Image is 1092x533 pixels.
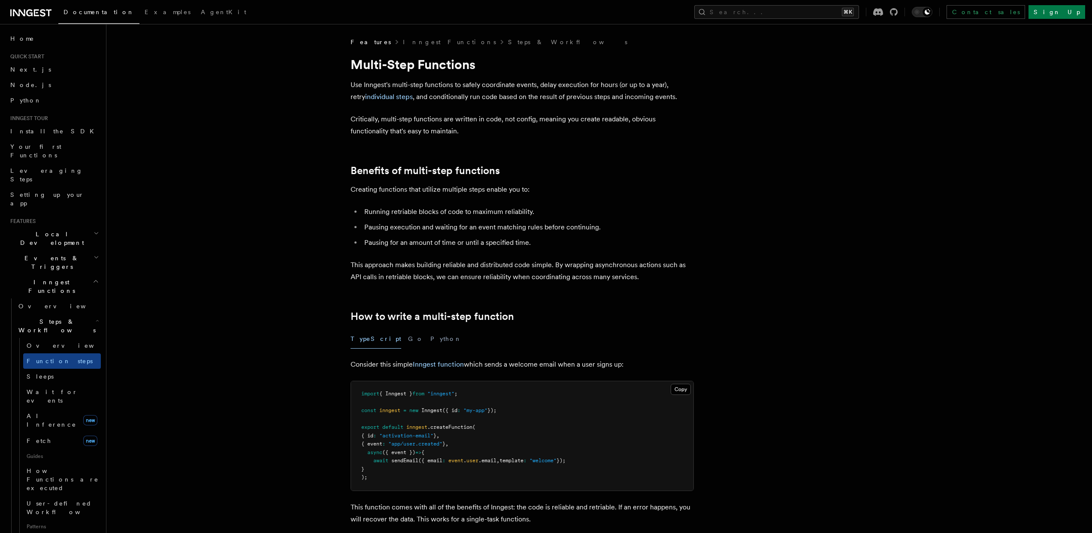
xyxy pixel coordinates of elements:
[427,391,454,397] span: "inngest"
[27,373,54,380] span: Sleeps
[361,474,367,480] span: );
[463,458,466,464] span: .
[391,458,418,464] span: sendEmail
[7,139,101,163] a: Your first Functions
[454,391,457,397] span: ;
[18,303,107,310] span: Overview
[23,369,101,384] a: Sleeps
[421,449,424,455] span: {
[10,143,61,159] span: Your first Functions
[379,391,412,397] span: { Inngest }
[23,353,101,369] a: Function steps
[478,458,496,464] span: .email
[415,449,421,455] span: =>
[403,407,406,413] span: =
[351,358,694,370] p: Consider this simple which sends a welcome email when a user signs up:
[351,79,694,103] p: Use Inngest's multi-step functions to safely coordinate events, delay execution for hours (or up ...
[487,407,496,413] span: });
[7,53,44,60] span: Quick start
[442,407,457,413] span: ({ id
[58,3,139,24] a: Documentation
[433,433,436,439] span: }
[373,458,388,464] span: await
[7,226,101,250] button: Local Development
[430,329,462,349] button: Python
[361,391,379,397] span: import
[362,206,694,218] li: Running retriable blocks of code to maximum reliability.
[27,437,51,444] span: Fetch
[523,458,526,464] span: :
[23,432,101,449] a: Fetchnew
[912,7,932,17] button: Toggle dark mode
[361,433,373,439] span: { id
[10,66,51,73] span: Next.js
[842,8,854,16] kbd: ⌘K
[7,93,101,108] a: Python
[403,38,496,46] a: Inngest Functions
[442,441,445,447] span: }
[7,187,101,211] a: Setting up your app
[694,5,859,19] button: Search...⌘K
[365,93,413,101] a: individual steps
[7,31,101,46] a: Home
[10,128,99,135] span: Install the SDK
[413,360,464,368] a: Inngest function
[463,407,487,413] span: "my-app"
[421,407,442,413] span: Inngest
[10,167,83,183] span: Leveraging Steps
[145,9,191,15] span: Examples
[367,449,382,455] span: async
[7,62,101,77] a: Next.js
[351,57,694,72] h1: Multi-Step Functions
[947,5,1025,19] a: Contact sales
[418,458,442,464] span: ({ email
[408,329,423,349] button: Go
[64,9,134,15] span: Documentation
[406,424,427,430] span: inngest
[201,9,246,15] span: AgentKit
[1028,5,1085,19] a: Sign Up
[7,77,101,93] a: Node.js
[529,458,557,464] span: "welcome"
[557,458,566,464] span: });
[351,310,514,322] a: How to write a multi-step function
[27,388,78,404] span: Wait for events
[351,501,694,525] p: This function comes with all of the benefits of Inngest: the code is reliable and retriable. If a...
[7,230,94,247] span: Local Development
[27,413,76,428] span: AI Inference
[15,317,96,334] span: Steps & Workflows
[472,424,475,430] span: (
[466,458,478,464] span: user
[83,436,97,446] span: new
[27,342,115,349] span: Overview
[427,424,472,430] span: .createFunction
[412,391,424,397] span: from
[351,184,694,196] p: Creating functions that utilize multiple steps enable you to:
[23,463,101,496] a: How Functions are executed
[361,407,376,413] span: const
[362,221,694,233] li: Pausing execution and waiting for an event matching rules before continuing.
[27,358,93,364] span: Function steps
[351,329,401,349] button: TypeScript
[448,458,463,464] span: event
[671,384,691,395] button: Copy
[10,191,84,207] span: Setting up your app
[23,408,101,432] a: AI Inferencenew
[139,3,196,23] a: Examples
[457,407,460,413] span: :
[15,314,101,338] button: Steps & Workflows
[382,441,385,447] span: :
[351,259,694,283] p: This approach makes building reliable and distributed code simple. By wrapping asynchronous actio...
[7,163,101,187] a: Leveraging Steps
[382,449,415,455] span: ({ event })
[7,278,93,295] span: Inngest Functions
[499,458,523,464] span: template
[436,433,439,439] span: ,
[7,115,48,122] span: Inngest tour
[7,123,101,139] a: Install the SDK
[361,466,364,472] span: }
[23,384,101,408] a: Wait for events
[7,274,101,298] button: Inngest Functions
[27,500,104,515] span: User-defined Workflows
[373,433,376,439] span: :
